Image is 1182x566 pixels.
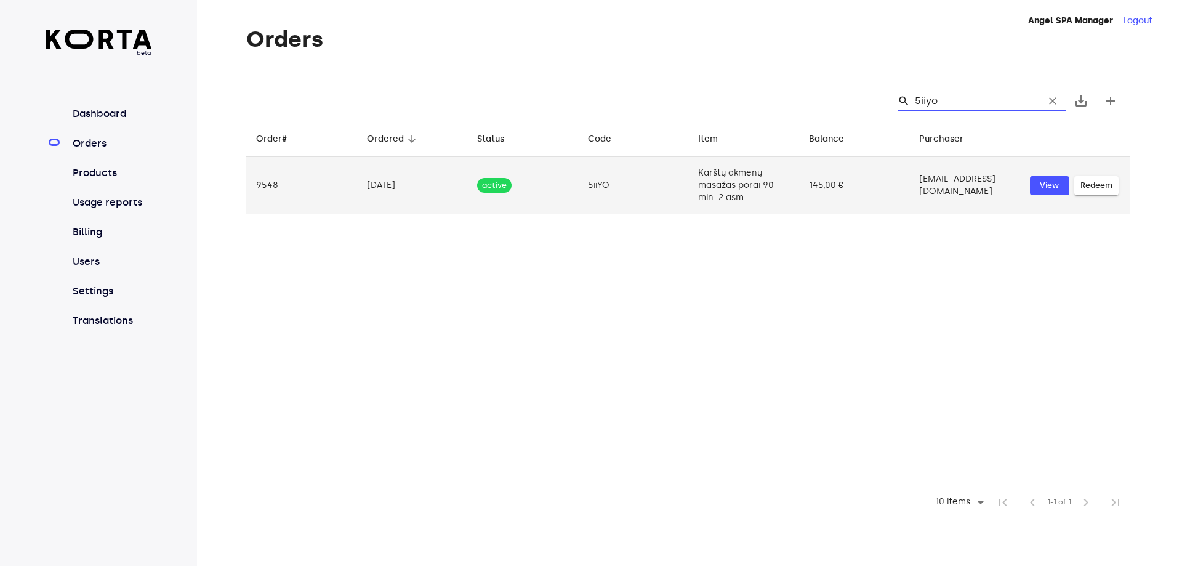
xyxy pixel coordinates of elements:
div: Order# [256,132,287,147]
span: active [477,180,512,192]
div: 10 items [932,497,973,507]
span: Item [698,132,734,147]
span: Ordered [367,132,420,147]
input: Search [915,91,1034,111]
span: beta [46,49,152,57]
span: Next Page [1071,488,1101,517]
div: Code [588,132,611,147]
strong: Angel SPA Manager [1028,15,1113,26]
span: Status [477,132,520,147]
td: 9548 [246,157,357,214]
a: beta [46,30,152,57]
span: Last Page [1101,488,1130,517]
td: [DATE] [357,157,468,214]
a: Translations [70,313,152,328]
button: Redeem [1074,176,1119,195]
span: Search [898,95,910,107]
div: Item [698,132,718,147]
div: Balance [809,132,844,147]
td: Karštų akmenų masažas porai 90 min. 2 asm. [688,157,799,214]
button: Clear Search [1039,87,1066,115]
span: Order# [256,132,303,147]
button: Logout [1123,15,1152,27]
span: 1-1 of 1 [1047,496,1071,509]
a: Usage reports [70,195,152,210]
a: Orders [70,136,152,151]
span: Purchaser [919,132,979,147]
span: save_alt [1074,94,1088,108]
span: Balance [809,132,860,147]
div: Purchaser [919,132,963,147]
span: Redeem [1080,179,1112,193]
span: Code [588,132,627,147]
div: Ordered [367,132,404,147]
button: Export [1066,86,1096,116]
button: View [1030,176,1069,195]
img: Korta [46,30,152,49]
h1: Orders [246,27,1130,52]
button: Create new gift card [1096,86,1125,116]
a: Dashboard [70,107,152,121]
span: View [1036,179,1063,193]
span: arrow_downward [406,134,417,145]
a: Users [70,254,152,269]
a: Settings [70,284,152,299]
td: 145,00 € [799,157,910,214]
span: Previous Page [1018,488,1047,517]
a: Products [70,166,152,180]
span: clear [1047,95,1059,107]
span: First Page [988,488,1018,517]
td: [EMAIL_ADDRESS][DOMAIN_NAME] [909,157,1020,214]
td: 5iiYO [578,157,689,214]
span: add [1103,94,1118,108]
div: 10 items [927,493,988,512]
a: Billing [70,225,152,240]
div: Status [477,132,504,147]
